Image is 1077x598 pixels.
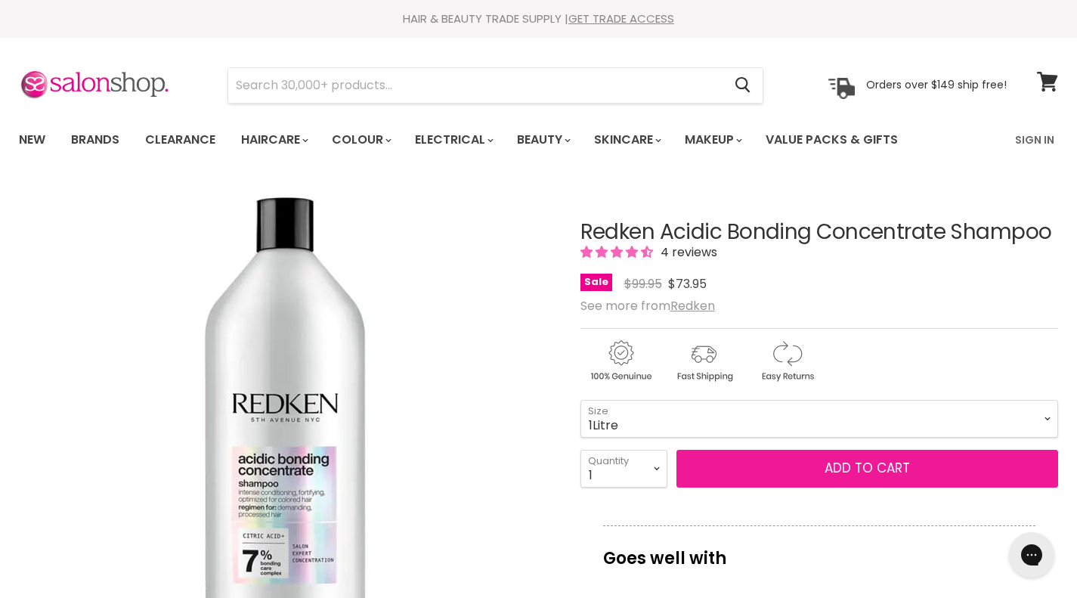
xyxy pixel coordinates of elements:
span: See more from [580,297,715,314]
a: GET TRADE ACCESS [568,11,674,26]
img: shipping.gif [664,338,744,384]
a: Makeup [673,124,751,156]
span: 4 reviews [656,243,717,261]
input: Search [228,68,723,103]
img: genuine.gif [580,338,661,384]
a: New [8,124,57,156]
span: $99.95 [624,275,662,293]
a: Electrical [404,124,503,156]
span: Sale [580,274,612,291]
span: 4.50 stars [580,243,656,261]
a: Sign In [1006,124,1063,156]
ul: Main menu [8,118,958,162]
button: Add to cart [676,450,1059,488]
button: Search [723,68,763,103]
a: Redken [670,297,715,314]
select: Quantity [580,450,667,488]
a: Brands [60,124,131,156]
a: Haircare [230,124,317,156]
img: returns.gif [747,338,827,384]
form: Product [227,67,763,104]
iframe: Gorgias live chat messenger [1001,527,1062,583]
a: Colour [320,124,401,156]
a: Skincare [583,124,670,156]
p: Orders over $149 ship free! [866,78,1007,91]
p: Goes well with [603,525,1036,575]
a: Beauty [506,124,580,156]
span: $73.95 [668,275,707,293]
h1: Redken Acidic Bonding Concentrate Shampoo [580,221,1059,244]
a: Clearance [134,124,227,156]
a: Value Packs & Gifts [754,124,909,156]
